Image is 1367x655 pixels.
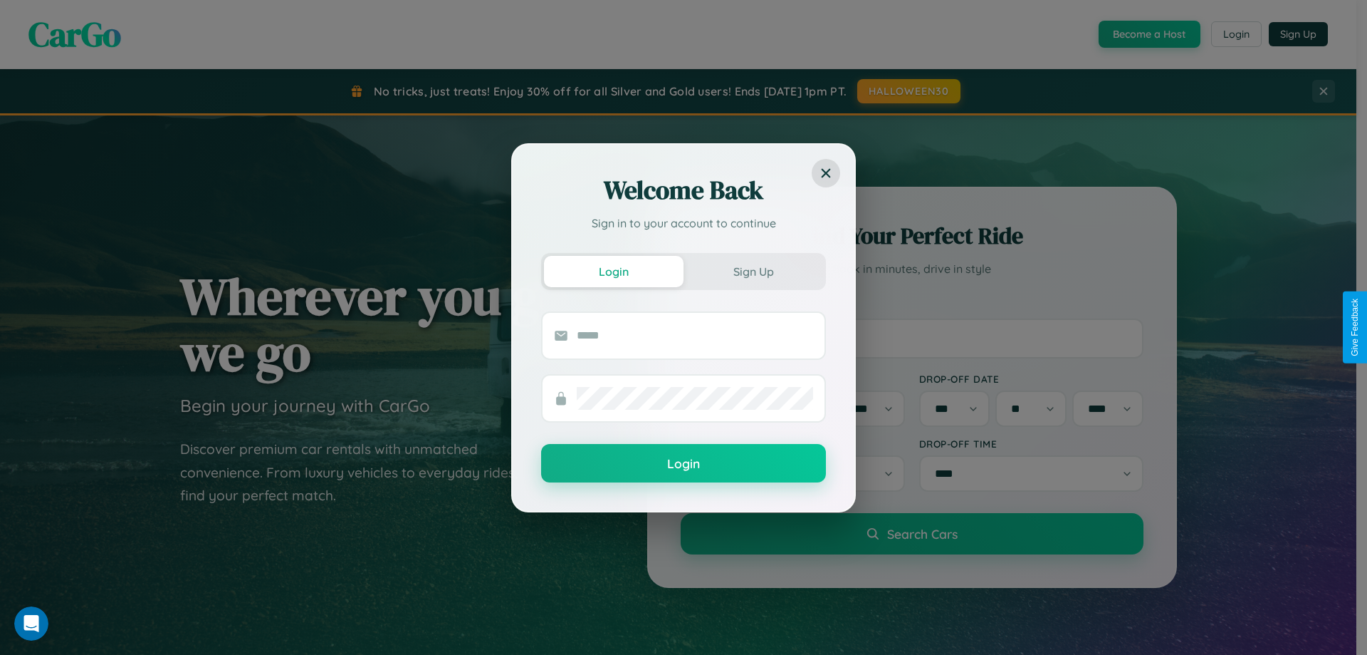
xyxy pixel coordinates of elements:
[683,256,823,287] button: Sign Up
[541,173,826,207] h2: Welcome Back
[1350,299,1360,356] div: Give Feedback
[14,607,48,641] iframe: Intercom live chat
[541,215,826,232] p: Sign in to your account to continue
[541,444,826,483] button: Login
[544,256,683,287] button: Login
